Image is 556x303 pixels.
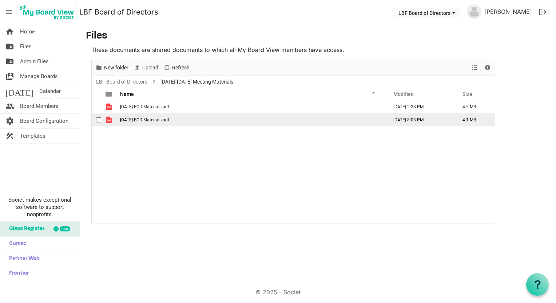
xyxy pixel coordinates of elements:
span: Size [462,91,472,97]
span: [DATE] BOD Materials.pdf [120,117,169,122]
a: [PERSON_NAME] [481,4,535,19]
span: Partner Web [5,251,40,266]
span: Upload [142,63,159,72]
span: Sumac [5,237,26,251]
span: switch_account [5,69,14,84]
span: folder_shared [5,54,14,69]
span: [DATE] [5,84,33,98]
a: My Board View Logo [18,3,79,21]
div: New folder [93,60,131,76]
span: menu [2,5,16,19]
td: is template cell column header type [101,113,118,126]
td: 4.1 MB is template cell column header Size [455,113,495,126]
td: checkbox [92,100,101,113]
td: October 07, 2025 8:03 PM column header Modified [386,113,455,126]
td: checkbox [92,113,101,126]
h3: Files [86,30,550,43]
span: Board Configuration [20,114,68,128]
div: Details [481,60,494,76]
td: July 23, 2025 2:28 PM column header Modified [386,100,455,113]
span: Glass Register [5,222,44,236]
button: Upload [132,63,160,72]
span: Frontier [5,266,29,281]
span: Name [120,91,134,97]
span: Manage Boards [20,69,58,84]
span: construction [5,129,14,143]
a: © 2025 - Societ [255,288,301,296]
span: folder_shared [5,39,14,54]
div: View [469,60,481,76]
p: These documents are shared documents to which all My Board View members have access. [91,45,495,54]
button: New folder [94,63,130,72]
button: Details [483,63,493,72]
td: October 2025 BOD Materials.pdf is template cell column header Name [118,113,386,126]
span: Calendar [39,84,61,98]
span: Board Members [20,99,59,113]
td: 4.5 MB is template cell column header Size [455,100,495,113]
span: New folder [103,63,129,72]
a: LBF Board of Directors [79,5,158,19]
span: Admin Files [20,54,49,69]
div: new [60,226,70,231]
button: LBF Board of Directors dropdownbutton [394,8,460,18]
td: is template cell column header type [101,100,118,113]
div: Upload [131,60,161,76]
span: Refresh [171,63,190,72]
span: [DATE] BOD Materials.pdf [120,104,169,109]
span: Home [20,24,35,39]
img: no-profile-picture.svg [467,4,481,19]
span: home [5,24,14,39]
div: Refresh [161,60,192,76]
button: View dropdownbutton [470,63,479,72]
span: [DATE]-[DATE] Meeting Materials [159,77,235,86]
span: Files [20,39,32,54]
button: logout [535,4,550,20]
span: settings [5,114,14,128]
button: Refresh [162,63,191,72]
a: LBF Board of Directors [95,77,149,86]
span: Societ makes exceptional software to support nonprofits. [3,196,76,218]
span: Modified [393,91,414,97]
img: My Board View Logo [18,3,76,21]
span: people [5,99,14,113]
td: July 2025 BOD Materials.pdf is template cell column header Name [118,100,386,113]
span: Templates [20,129,45,143]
